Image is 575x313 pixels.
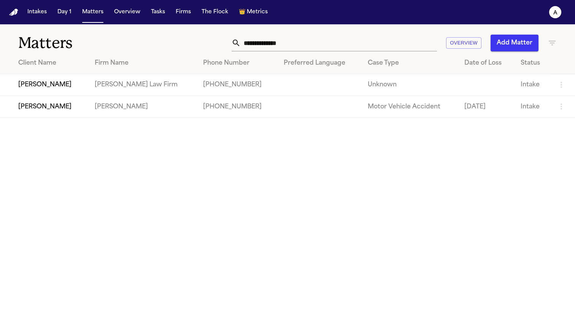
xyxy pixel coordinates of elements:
[236,5,271,19] button: crownMetrics
[515,96,551,118] td: Intake
[9,9,18,16] img: Finch Logo
[95,59,191,68] div: Firm Name
[362,96,458,118] td: Motor Vehicle Accident
[197,74,278,96] td: [PHONE_NUMBER]
[515,74,551,96] td: Intake
[111,5,143,19] button: Overview
[458,96,515,118] td: [DATE]
[203,59,272,68] div: Phone Number
[491,35,538,51] button: Add Matter
[464,59,508,68] div: Date of Loss
[89,74,197,96] td: [PERSON_NAME] Law Firm
[362,74,458,96] td: Unknown
[79,5,106,19] button: Matters
[446,37,481,49] button: Overview
[199,5,231,19] button: The Flock
[148,5,168,19] button: Tasks
[284,59,356,68] div: Preferred Language
[24,5,50,19] button: Intakes
[9,9,18,16] a: Home
[521,59,545,68] div: Status
[18,33,168,52] h1: Matters
[54,5,75,19] button: Day 1
[197,96,278,118] td: [PHONE_NUMBER]
[368,59,452,68] div: Case Type
[173,5,194,19] button: Firms
[18,59,83,68] div: Client Name
[89,96,197,118] td: [PERSON_NAME]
